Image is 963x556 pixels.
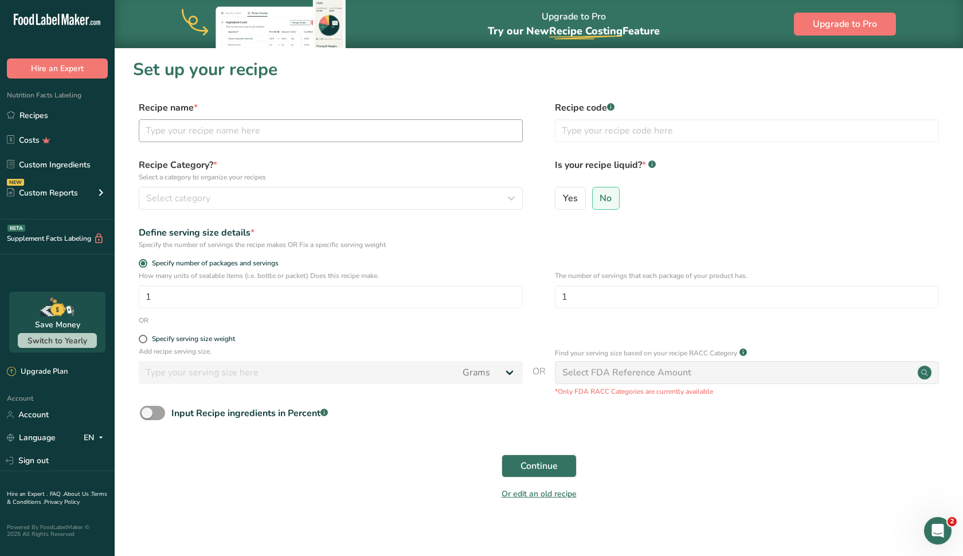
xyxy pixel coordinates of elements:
[7,490,107,506] a: Terms & Conditions .
[7,428,56,448] a: Language
[7,490,48,498] a: Hire an Expert .
[171,406,328,420] div: Input Recipe ingredients in Percent
[152,335,235,343] div: Specify serving size weight
[139,361,456,384] input: Type your serving size here
[133,57,945,83] h1: Set up your recipe
[147,259,279,268] span: Specify number of packages and servings
[35,319,80,331] div: Save Money
[64,490,91,498] a: About Us .
[7,524,108,538] div: Powered By FoodLabelMaker © 2025 All Rights Reserved
[7,58,108,79] button: Hire an Expert
[139,315,148,326] div: OR
[555,271,939,281] p: The number of servings that each package of your product has.
[563,193,578,204] span: Yes
[146,191,210,205] span: Select category
[488,24,660,38] span: Try our New Feature
[562,366,691,379] div: Select FDA Reference Amount
[139,187,523,210] button: Select category
[533,365,546,397] span: OR
[139,172,523,182] p: Select a category to organize your recipes
[7,225,25,232] div: BETA
[7,366,68,378] div: Upgrade Plan
[502,488,577,499] a: Or edit an old recipe
[502,455,577,477] button: Continue
[555,101,939,115] label: Recipe code
[555,158,939,182] label: Is your recipe liquid?
[924,517,952,545] iframe: Intercom live chat
[18,333,97,348] button: Switch to Yearly
[520,459,558,473] span: Continue
[813,17,877,31] span: Upgrade to Pro
[7,187,78,199] div: Custom Reports
[84,431,108,445] div: EN
[50,490,64,498] a: FAQ .
[139,226,523,240] div: Define serving size details
[600,193,612,204] span: No
[488,1,660,48] div: Upgrade to Pro
[555,386,939,397] p: *Only FDA RACC Categories are currently available
[7,179,24,186] div: NEW
[139,346,523,357] p: Add recipe serving size.
[44,498,80,506] a: Privacy Policy
[139,240,523,250] div: Specify the number of servings the recipe makes OR Fix a specific serving weight
[139,158,523,182] label: Recipe Category?
[948,517,957,526] span: 2
[549,24,623,38] span: Recipe Costing
[28,335,87,346] span: Switch to Yearly
[794,13,896,36] button: Upgrade to Pro
[555,348,737,358] p: Find your serving size based on your recipe RACC Category
[139,271,523,281] p: How many units of sealable items (i.e. bottle or packet) Does this recipe make.
[555,119,939,142] input: Type your recipe code here
[139,119,523,142] input: Type your recipe name here
[139,101,523,115] label: Recipe name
